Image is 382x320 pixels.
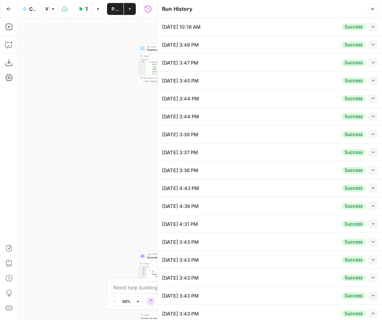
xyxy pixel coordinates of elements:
div: Success [342,292,366,299]
div: Output [143,262,186,265]
span: [DATE] 3:39 PM [162,131,198,138]
div: Success [342,131,366,138]
span: Toggle code folding, rows 2 through 5 [144,268,147,271]
button: Content Comparison [18,3,40,15]
div: Success [342,59,366,66]
span: Publish [111,5,119,13]
span: [DATE] 3:44 PM [162,95,199,102]
div: This output is too large & has been abbreviated for review. to view the full content. [143,77,195,83]
span: LLM · [PERSON_NAME] 3.5 Sonnet [147,253,186,256]
span: Toggle code folding, rows 1 through 3 [144,59,146,61]
div: Output [143,313,186,316]
span: Run Code · Python [147,45,185,48]
span: 50% [122,298,131,304]
div: Success [342,95,366,102]
button: Test Workflow [74,3,92,15]
span: [DATE] 10:18 AM [162,23,201,31]
span: [DATE] 3:37 PM [162,149,198,156]
span: [DATE] 3:43 PM [162,238,199,246]
div: Success [342,41,366,48]
div: Run Code · PythonPassthroughOutput{ "original": end of the quarter, you still have to hit your sa... [138,44,196,84]
div: Success [342,239,366,245]
span: [DATE] 3:43 PM [162,292,199,299]
span: [DATE] 3:43 PM [162,310,199,317]
div: Output [143,55,186,58]
div: 3 [138,271,147,274]
span: Passthrough [147,48,185,52]
div: 1 [138,266,147,269]
span: [DATE] 3:47 PM [162,59,198,66]
button: Publish [107,3,123,15]
div: Success [342,113,366,120]
div: Success [342,203,366,209]
div: Success [342,274,366,281]
span: [DATE] 4:43 PM [162,184,199,192]
div: Success [342,149,366,156]
div: Success [342,167,366,174]
div: Success [342,257,366,263]
span: [DATE] 4:31 PM [162,220,198,228]
div: Success [342,221,366,227]
div: 4 [138,273,147,278]
span: [DATE] 3:45 PM [162,77,199,84]
span: [DATE] 3:43 PM [162,256,199,264]
div: LLM · [PERSON_NAME] 3.5 SonnetGenerate RationaleOutput[ [ "0", "Removed the word 'beautiful' from... [138,252,196,291]
span: [DATE] 3:36 PM [162,167,198,174]
div: Success [342,310,366,317]
span: Content Comparison [29,5,36,13]
div: 2 [138,268,147,271]
span: Generate Rationale [147,255,186,259]
div: Success [342,185,366,192]
div: Success [342,24,366,30]
span: Version 35 [45,6,49,12]
div: Success [342,77,366,84]
span: [DATE] 3:44 PM [162,113,199,120]
div: 1 [138,59,146,61]
button: Version 35 [42,4,59,14]
span: [DATE] 4:36 PM [162,202,199,210]
span: Copy the output [150,80,165,82]
span: [DATE] 3:43 PM [162,274,199,282]
span: [DATE] 3:48 PM [162,41,199,49]
span: Toggle code folding, rows 1 through 14 [144,266,147,269]
span: Test Workflow [85,5,88,13]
